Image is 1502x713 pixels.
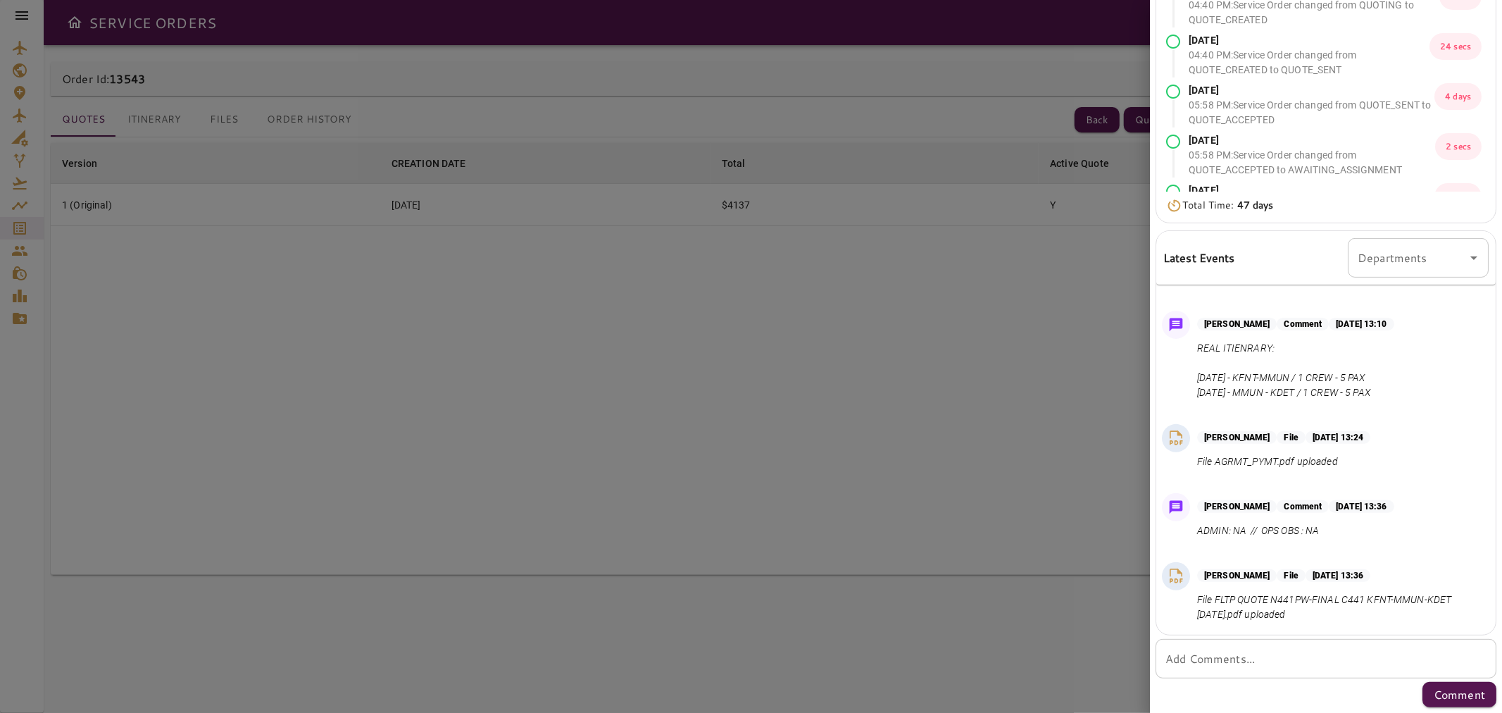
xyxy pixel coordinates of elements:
p: [PERSON_NAME] [1197,318,1277,330]
p: ADMIN: NA // OPS OBS : NA [1197,523,1394,538]
p: [PERSON_NAME] [1197,569,1277,582]
img: Message Icon [1166,315,1186,335]
p: [DATE] 13:36 [1329,500,1394,513]
p: File FLTP QUOTE N441PW-FINAL C441 KFNT-MMUN-KDET [DATE].pdf uploaded [1197,593,1483,622]
p: Comment [1277,318,1329,330]
p: File [1277,569,1305,582]
p: 05:58 PM : Service Order changed from QUOTE_ACCEPTED to AWAITING_ASSIGNMENT [1189,148,1435,178]
p: [DATE] 13:10 [1329,318,1394,330]
p: 24 secs [1429,33,1482,60]
p: REAL ITIENRARY: [DATE] - KFNT-MMUN / 1 CREW - 5 PAX [DATE] - MMUN - KDET / 1 CREW - 5 PAX [1197,341,1394,400]
p: Comment [1434,686,1485,703]
p: File [1277,431,1305,444]
b: 47 days [1237,198,1274,212]
p: Total Time: [1182,198,1274,213]
p: 4 days [1434,83,1482,110]
p: [DATE] [1189,183,1434,198]
p: File AGRMT_PYMT.pdf uploaded [1197,454,1370,469]
button: Open [1464,248,1484,268]
img: PDF File [1165,428,1187,449]
img: PDF File [1165,566,1187,587]
p: Comment [1277,500,1329,513]
p: 2 secs [1435,133,1482,160]
button: Comment [1422,682,1496,707]
img: Timer Icon [1166,199,1182,213]
p: [PERSON_NAME] [1197,431,1277,444]
p: [DATE] [1189,83,1434,98]
p: [DATE] [1189,133,1435,148]
p: [DATE] 13:36 [1306,569,1370,582]
p: [PERSON_NAME] [1197,500,1277,513]
p: [DATE] [1189,33,1429,48]
h6: Latest Events [1163,249,1235,267]
p: 05:58 PM : Service Order changed from QUOTE_SENT to QUOTE_ACCEPTED [1189,98,1434,128]
p: 3 days [1434,183,1482,210]
img: Message Icon [1166,497,1186,517]
p: 04:40 PM : Service Order changed from QUOTE_CREATED to QUOTE_SENT [1189,48,1429,77]
p: [DATE] 13:24 [1306,431,1370,444]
